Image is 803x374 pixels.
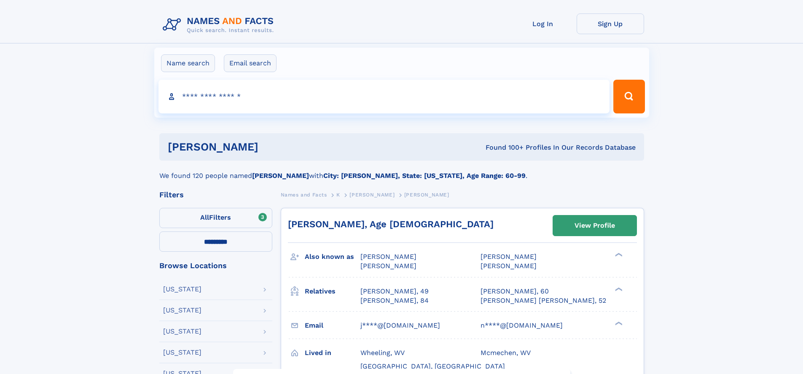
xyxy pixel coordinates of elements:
[360,362,505,370] span: [GEOGRAPHIC_DATA], [GEOGRAPHIC_DATA]
[305,284,360,299] h3: Relatives
[224,54,277,72] label: Email search
[481,349,531,357] span: Mcmechen, WV
[372,143,636,152] div: Found 100+ Profiles In Our Records Database
[288,219,494,229] a: [PERSON_NAME], Age [DEMOGRAPHIC_DATA]
[575,216,615,235] div: View Profile
[360,262,416,270] span: [PERSON_NAME]
[360,287,429,296] a: [PERSON_NAME], 49
[509,13,577,34] a: Log In
[613,252,623,258] div: ❯
[553,215,636,236] a: View Profile
[336,189,340,200] a: K
[161,54,215,72] label: Name search
[159,13,281,36] img: Logo Names and Facts
[281,189,327,200] a: Names and Facts
[336,192,340,198] span: K
[613,286,623,292] div: ❯
[577,13,644,34] a: Sign Up
[159,208,272,228] label: Filters
[159,191,272,199] div: Filters
[481,296,606,305] a: [PERSON_NAME] [PERSON_NAME], 52
[159,262,272,269] div: Browse Locations
[481,262,537,270] span: [PERSON_NAME]
[305,318,360,333] h3: Email
[613,320,623,326] div: ❯
[305,250,360,264] h3: Also known as
[481,287,549,296] a: [PERSON_NAME], 60
[158,80,610,113] input: search input
[360,253,416,261] span: [PERSON_NAME]
[360,349,405,357] span: Wheeling, WV
[159,161,644,181] div: We found 120 people named with .
[163,286,201,293] div: [US_STATE]
[323,172,526,180] b: City: [PERSON_NAME], State: [US_STATE], Age Range: 60-99
[168,142,372,152] h1: [PERSON_NAME]
[305,346,360,360] h3: Lived in
[481,253,537,261] span: [PERSON_NAME]
[163,349,201,356] div: [US_STATE]
[404,192,449,198] span: [PERSON_NAME]
[360,296,429,305] a: [PERSON_NAME], 84
[349,189,395,200] a: [PERSON_NAME]
[252,172,309,180] b: [PERSON_NAME]
[200,213,209,221] span: All
[163,307,201,314] div: [US_STATE]
[349,192,395,198] span: [PERSON_NAME]
[613,80,645,113] button: Search Button
[163,328,201,335] div: [US_STATE]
